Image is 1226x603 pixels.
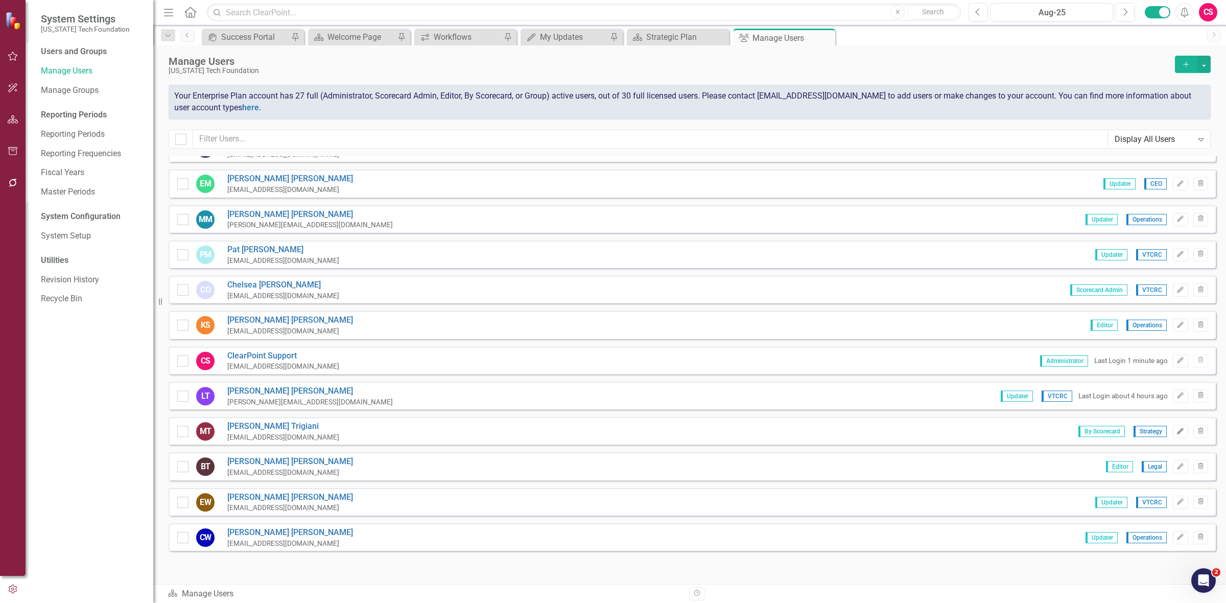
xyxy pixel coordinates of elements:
a: Revision History [41,274,143,286]
div: [PERSON_NAME][EMAIL_ADDRESS][DOMAIN_NAME] [227,220,393,230]
div: [EMAIL_ADDRESS][DOMAIN_NAME] [227,256,339,266]
div: Manage Users [168,588,682,600]
a: Manage Users [41,65,143,77]
span: Operations [1126,320,1167,331]
div: CW [196,528,215,547]
a: Reporting Frequencies [41,148,143,160]
div: LT [196,387,215,405]
span: By Scorecard [1078,426,1125,437]
span: CEO [1144,178,1167,189]
a: Recycle Bin [41,293,143,305]
span: Operations [1126,532,1167,543]
div: [EMAIL_ADDRESS][DOMAIN_NAME] [227,291,339,301]
span: Administrator [1040,355,1088,367]
div: Utilities [41,255,143,267]
iframe: Intercom live chat [1191,568,1216,593]
span: 2 [1212,568,1220,576]
div: [PERSON_NAME][EMAIL_ADDRESS][DOMAIN_NAME] [227,397,393,407]
div: Success Portal [221,31,289,43]
div: CO [196,281,215,299]
img: ClearPoint Strategy [5,11,23,29]
div: EM [196,175,215,193]
div: [EMAIL_ADDRESS][DOMAIN_NAME] [227,432,339,442]
div: MM [196,210,215,229]
div: [EMAIL_ADDRESS][DOMAIN_NAME] [227,468,353,477]
span: VTCRC [1136,284,1167,296]
a: System Setup [41,230,143,242]
span: Your Enterprise Plan account has 27 full (Administrator, Scorecard Admin, Editor, By Scorecard, o... [174,91,1191,112]
span: Editor [1091,320,1118,331]
span: Updater [1095,497,1127,508]
div: My Updates [540,31,607,43]
span: VTCRC [1136,249,1167,260]
a: Chelsea [PERSON_NAME] [227,279,339,291]
div: KS [196,316,215,334]
div: [EMAIL_ADDRESS][DOMAIN_NAME] [227,185,353,195]
div: Manage Users [752,32,833,44]
a: Reporting Periods [41,129,143,140]
a: [PERSON_NAME] [PERSON_NAME] [227,209,393,221]
a: Master Periods [41,186,143,198]
a: [PERSON_NAME] [PERSON_NAME] [227,385,393,397]
button: Aug-25 [991,3,1113,21]
div: Manage Users [169,56,1170,67]
a: Workflows [417,31,501,43]
span: Operations [1126,214,1167,225]
span: Search [922,8,944,16]
span: Updater [1001,391,1033,402]
div: [EMAIL_ADDRESS][DOMAIN_NAME] [227,326,353,336]
div: Strategic Plan [646,31,726,43]
a: Success Portal [204,31,289,43]
a: [PERSON_NAME] [PERSON_NAME] [227,173,353,185]
a: [PERSON_NAME] [PERSON_NAME] [227,456,353,468]
a: My Updates [523,31,607,43]
span: Legal [1142,461,1167,472]
a: ClearPoint Support [227,350,339,362]
div: [EMAIL_ADDRESS][DOMAIN_NAME] [227,361,339,371]
a: Welcome Page [311,31,395,43]
span: Updater [1095,249,1127,260]
span: Editor [1106,461,1133,472]
span: Scorecard Admin [1070,284,1127,296]
div: System Configuration [41,211,143,223]
div: Display All Users [1115,133,1193,145]
a: Pat [PERSON_NAME] [227,244,339,256]
div: Workflows [434,31,501,43]
div: Aug-25 [994,7,1110,19]
div: [US_STATE] Tech Foundation [169,67,1170,75]
div: BT [196,457,215,476]
span: Strategy [1134,426,1167,437]
div: CS [196,352,215,370]
span: VTCRC [1042,391,1072,402]
a: [PERSON_NAME] Trigiani [227,421,339,432]
a: Strategic Plan [629,31,726,43]
span: Updater [1086,214,1118,225]
span: Updater [1103,178,1136,189]
a: here [242,103,259,112]
input: Search ClearPoint... [207,4,961,21]
small: [US_STATE] Tech Foundation [41,25,130,33]
div: MT [196,422,215,441]
a: Manage Groups [41,85,143,97]
div: PM [196,246,215,264]
button: CS [1199,3,1217,21]
div: [EMAIL_ADDRESS][DOMAIN_NAME] [227,539,353,548]
a: [PERSON_NAME] [PERSON_NAME] [227,492,353,503]
a: [PERSON_NAME] [PERSON_NAME] [227,527,353,539]
div: EW [196,493,215,512]
div: [EMAIL_ADDRESS][DOMAIN_NAME] [227,503,353,513]
input: Filter Users... [193,130,1108,149]
a: Fiscal Years [41,167,143,179]
span: Updater [1086,532,1118,543]
span: System Settings [41,13,130,25]
a: [PERSON_NAME] [PERSON_NAME] [227,315,353,326]
div: Welcome Page [327,31,395,43]
div: Last Login about 4 hours ago [1078,391,1168,401]
div: Users and Groups [41,46,143,58]
button: Search [907,5,958,19]
div: Last Login 1 minute ago [1094,356,1168,366]
div: Reporting Periods [41,109,143,121]
span: VTCRC [1136,497,1167,508]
